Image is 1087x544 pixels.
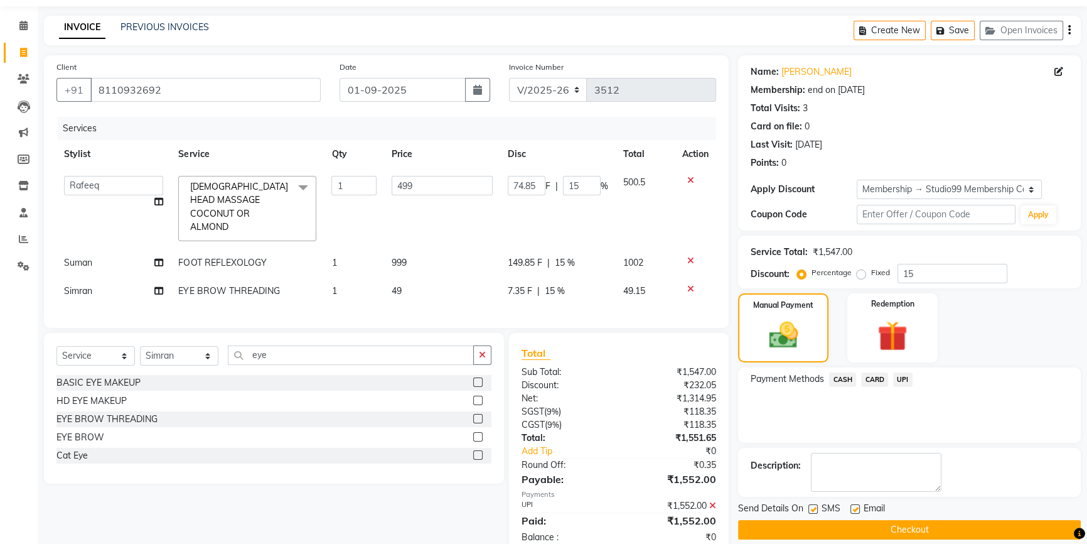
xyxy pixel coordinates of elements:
[738,520,1081,540] button: Checkout
[822,502,840,518] span: SMS
[808,84,865,97] div: end on [DATE]
[512,472,619,487] div: Payable:
[178,285,279,296] span: EYE BROW THREADING
[751,268,790,281] div: Discount:
[931,21,975,40] button: Save
[751,208,857,221] div: Coupon Code
[178,257,266,268] span: FOOT REFLEXOLOGY
[228,345,474,365] input: Search or Scan
[813,246,852,259] div: ₹1,547.00
[56,78,92,102] button: +91
[623,285,645,296] span: 49.15
[636,445,726,458] div: ₹0
[854,21,926,40] button: Create New
[751,65,779,79] div: Name:
[512,513,619,528] div: Paid:
[56,376,141,389] div: BASIC EYE MAKEUP
[120,21,209,33] a: PREVIOUS INVOICES
[751,84,805,97] div: Membership:
[512,499,619,513] div: UPI
[56,394,127,408] div: HD EYE MAKEUP
[861,373,888,387] span: CARD
[56,449,88,462] div: Cat Eye
[56,431,104,444] div: EYE BROW
[392,257,407,268] span: 999
[545,285,565,298] span: 15 %
[675,140,716,168] th: Action
[623,257,643,268] span: 1002
[1020,205,1056,224] button: Apply
[760,318,807,352] img: _cash.svg
[619,379,726,392] div: ₹232.05
[857,205,1015,224] input: Enter Offer / Coupon Code
[56,62,77,73] label: Client
[619,459,726,472] div: ₹0.35
[171,140,324,168] th: Service
[547,256,550,269] span: |
[623,177,645,188] span: 500.5
[512,379,619,392] div: Discount:
[509,62,564,73] label: Invoice Number
[392,285,402,296] span: 49
[980,21,1063,40] button: Open Invoices
[805,120,810,133] div: 0
[324,140,384,168] th: Qty
[893,373,913,387] span: UPI
[864,502,885,518] span: Email
[512,392,619,405] div: Net:
[331,257,336,268] span: 1
[619,405,726,418] div: ₹118.35
[795,138,822,151] div: [DATE]
[619,432,726,445] div: ₹1,551.65
[751,183,857,196] div: Apply Discount
[547,406,559,416] span: 9%
[508,285,532,298] span: 7.35 F
[522,419,545,430] span: CGST
[508,256,542,269] span: 149.85 F
[601,180,608,193] span: %
[753,300,813,311] label: Manual Payment
[619,472,726,487] div: ₹1,552.00
[871,267,890,278] label: Fixed
[512,366,619,379] div: Sub Total:
[512,405,619,418] div: ( )
[616,140,675,168] th: Total
[751,120,802,133] div: Card on file:
[545,180,550,193] span: F
[64,285,92,296] span: Simran
[829,373,856,387] span: CASH
[751,246,808,259] div: Service Total:
[751,459,801,472] div: Description:
[340,62,356,73] label: Date
[90,78,321,102] input: Search by Name/Mobile/Email/Code
[56,413,158,426] div: EYE BROW THREADING
[619,513,726,528] div: ₹1,552.00
[738,502,803,518] span: Send Details On
[384,140,500,168] th: Price
[512,531,619,544] div: Balance :
[619,418,726,432] div: ₹118.35
[547,420,559,430] span: 9%
[58,117,726,140] div: Services
[56,140,171,168] th: Stylist
[64,257,92,268] span: Suman
[500,140,616,168] th: Disc
[512,418,619,432] div: ( )
[522,489,717,500] div: Payments
[522,347,550,360] span: Total
[228,221,233,232] a: x
[751,138,793,151] div: Last Visit:
[537,285,540,298] span: |
[781,65,852,79] a: [PERSON_NAME]
[871,298,914,310] label: Redemption
[555,256,575,269] span: 15 %
[751,156,779,170] div: Points:
[803,102,808,115] div: 3
[331,285,336,296] span: 1
[868,317,917,355] img: _gift.svg
[555,180,558,193] span: |
[512,445,637,458] a: Add Tip
[619,392,726,405] div: ₹1,314.95
[619,531,726,544] div: ₹0
[619,499,726,513] div: ₹1,552.00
